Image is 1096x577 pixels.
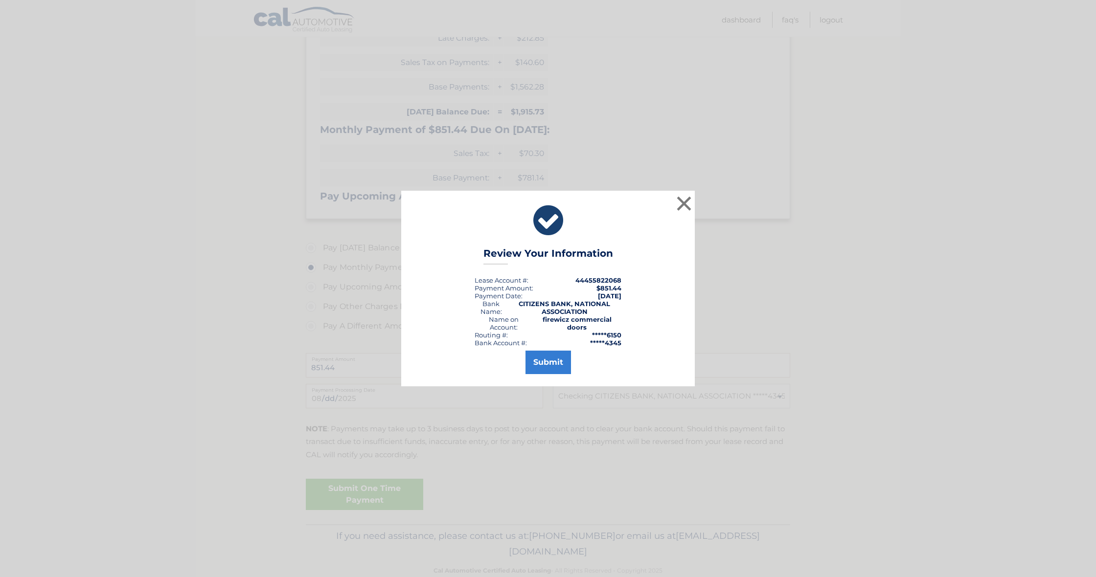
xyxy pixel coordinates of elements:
div: Lease Account #: [475,276,528,284]
strong: 44455822068 [575,276,621,284]
div: : [475,292,523,300]
strong: firewicz commercial doors [543,315,612,331]
div: Name on Account: [475,315,533,331]
span: Payment Date [475,292,521,300]
button: × [674,194,694,213]
span: [DATE] [598,292,621,300]
strong: CITIZENS BANK, NATIONAL ASSOCIATION [519,300,610,315]
div: Bank Name: [475,300,507,315]
span: $851.44 [596,284,621,292]
div: Routing #: [475,331,508,339]
h3: Review Your Information [483,247,613,265]
button: Submit [525,351,571,374]
div: Bank Account #: [475,339,527,347]
div: Payment Amount: [475,284,533,292]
